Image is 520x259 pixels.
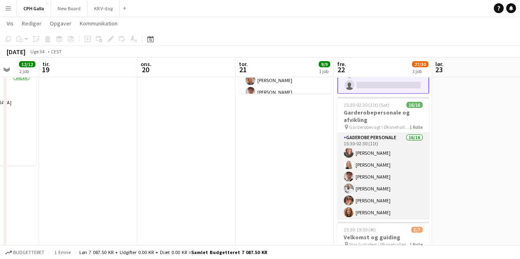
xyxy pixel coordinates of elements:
[139,65,152,74] span: 20
[7,48,25,56] div: [DATE]
[349,241,407,248] span: Stor Gallafest i Øksnehallen
[3,18,17,29] a: Vis
[337,97,429,218] app-job-card: 15:30-02:30 (11t) (Sat)16/16Garderobepersonale og afvikling Garderobevagt i Øksnehallen til stor ...
[41,65,50,74] span: 19
[349,124,409,130] span: Garderobevagt i Øksnehallen til stor gallafest
[239,60,248,68] span: tor.
[141,60,152,68] span: ons.
[19,61,35,67] span: 12/12
[27,48,48,55] span: Uge 34
[337,60,346,68] span: fre.
[7,20,14,27] span: Vis
[18,18,45,29] a: Rediger
[88,0,120,16] button: KR V-dag
[337,234,429,241] h3: Velkomst og guiding
[319,61,330,67] span: 9/9
[42,60,50,68] span: tir.
[4,248,46,257] button: Budgetteret
[51,48,62,55] div: CEST
[412,68,428,74] div: 3 job
[344,227,376,233] span: 15:30-19:30 (4t)
[238,65,248,74] span: 21
[53,249,72,255] span: 1 emne
[19,68,35,74] div: 2 job
[336,65,346,74] span: 22
[435,60,444,68] span: lør.
[50,20,72,27] span: Opgaver
[22,20,42,27] span: Rediger
[17,0,51,16] button: CPH Galla
[406,102,423,108] span: 16/16
[191,249,267,255] span: Samlet budgetteret 7 087.50 KR
[80,20,118,27] span: Kommunikation
[344,102,389,108] span: 15:30-02:30 (11t) (Sat)
[79,249,267,255] div: Løn 7 087.50 KR + Udgifter 0.00 KR + Diæt 0.00 KR =
[411,227,423,233] span: 5/7
[76,18,121,29] a: Kommunikation
[409,124,423,130] span: 1 Rolle
[319,68,330,74] div: 1 job
[412,61,428,67] span: 27/30
[409,241,423,248] span: 1 Rolle
[337,109,429,124] h3: Garderobepersonale og afvikling
[13,250,44,255] span: Budgetteret
[51,0,88,16] button: New Board
[46,18,75,29] a: Opgaver
[434,65,444,74] span: 23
